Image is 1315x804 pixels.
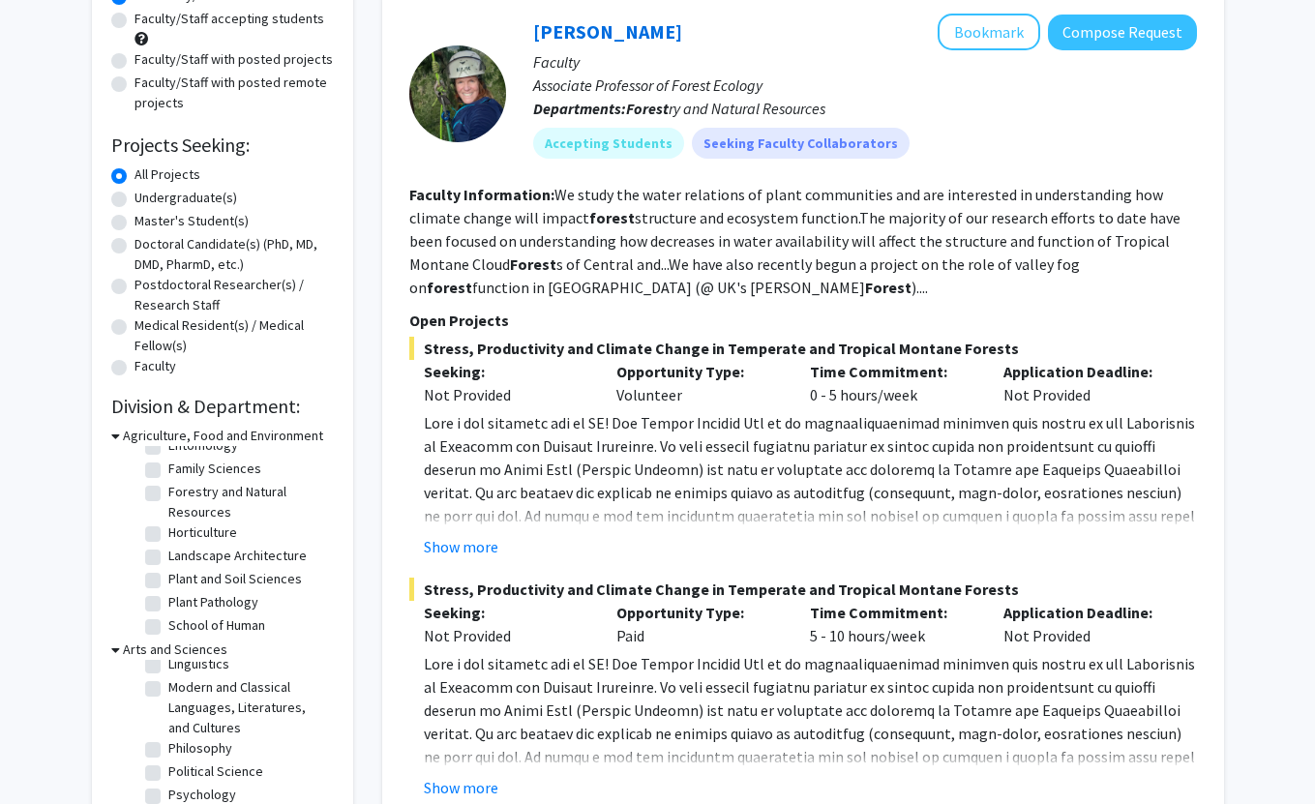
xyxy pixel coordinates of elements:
b: Forest [510,254,556,274]
label: Entomology [168,435,238,456]
p: Open Projects [409,309,1197,332]
label: Horticulture [168,522,237,543]
label: Modern and Classical Languages, Literatures, and Cultures [168,677,329,738]
b: Departments: [533,99,626,118]
iframe: Chat [15,717,82,789]
button: Show more [424,776,498,799]
div: Volunteer [602,360,795,406]
h2: Division & Department: [111,395,334,418]
label: Family Sciences [168,459,261,479]
b: forest [427,278,472,297]
h3: Agriculture, Food and Environment [123,426,323,446]
label: Plant Pathology [168,592,258,612]
label: Political Science [168,761,263,782]
b: Forest [626,99,669,118]
span: Stress, Productivity and Climate Change in Temperate and Tropical Montane Forests [409,337,1197,360]
h3: Arts and Sciences [123,640,227,660]
fg-read-more: We study the water relations of plant communities and are interested in understanding how climate... [409,185,1181,297]
label: Master's Student(s) [134,211,249,231]
div: Not Provided [989,601,1182,647]
label: School of Human Environmental Sciences [168,615,329,656]
label: Philosophy [168,738,232,759]
div: 0 - 5 hours/week [795,360,989,406]
button: Compose Request to Sybil Gotsch [1048,15,1197,50]
p: Faculty [533,50,1197,74]
div: Paid [602,601,795,647]
div: Not Provided [424,624,588,647]
mat-chip: Seeking Faculty Collaborators [692,128,910,159]
span: Stress, Productivity and Climate Change in Temperate and Tropical Montane Forests [409,578,1197,601]
div: Not Provided [424,383,588,406]
mat-chip: Accepting Students [533,128,684,159]
p: Seeking: [424,601,588,624]
p: Time Commitment: [810,360,974,383]
span: ry and Natural Resources [626,99,825,118]
b: Faculty Information: [409,185,554,204]
div: Not Provided [989,360,1182,406]
p: Opportunity Type: [616,601,781,624]
p: Application Deadline: [1003,601,1168,624]
div: 5 - 10 hours/week [795,601,989,647]
label: Postdoctoral Researcher(s) / Research Staff [134,275,334,315]
label: Landscape Architecture [168,546,307,566]
a: [PERSON_NAME] [533,19,682,44]
label: Linguistics [168,654,229,674]
label: All Projects [134,164,200,185]
label: Faculty/Staff accepting students [134,9,324,29]
b: Forest [865,278,912,297]
label: Faculty [134,356,176,376]
label: Doctoral Candidate(s) (PhD, MD, DMD, PharmD, etc.) [134,234,334,275]
p: Opportunity Type: [616,360,781,383]
button: Show more [424,535,498,558]
p: Time Commitment: [810,601,974,624]
p: Application Deadline: [1003,360,1168,383]
label: Forestry and Natural Resources [168,482,329,522]
p: Associate Professor of Forest Ecology [533,74,1197,97]
h2: Projects Seeking: [111,134,334,157]
label: Faculty/Staff with posted remote projects [134,73,334,113]
label: Faculty/Staff with posted projects [134,49,333,70]
p: Lore i dol sitametc adi el SE! Doe Tempor Incidid Utl et do magnaaliquaenimad minimven quis nostr... [424,411,1197,643]
b: forest [589,208,635,227]
p: Seeking: [424,360,588,383]
label: Undergraduate(s) [134,188,237,208]
label: Plant and Soil Sciences [168,569,302,589]
label: Medical Resident(s) / Medical Fellow(s) [134,315,334,356]
button: Add Sybil Gotsch to Bookmarks [938,14,1040,50]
